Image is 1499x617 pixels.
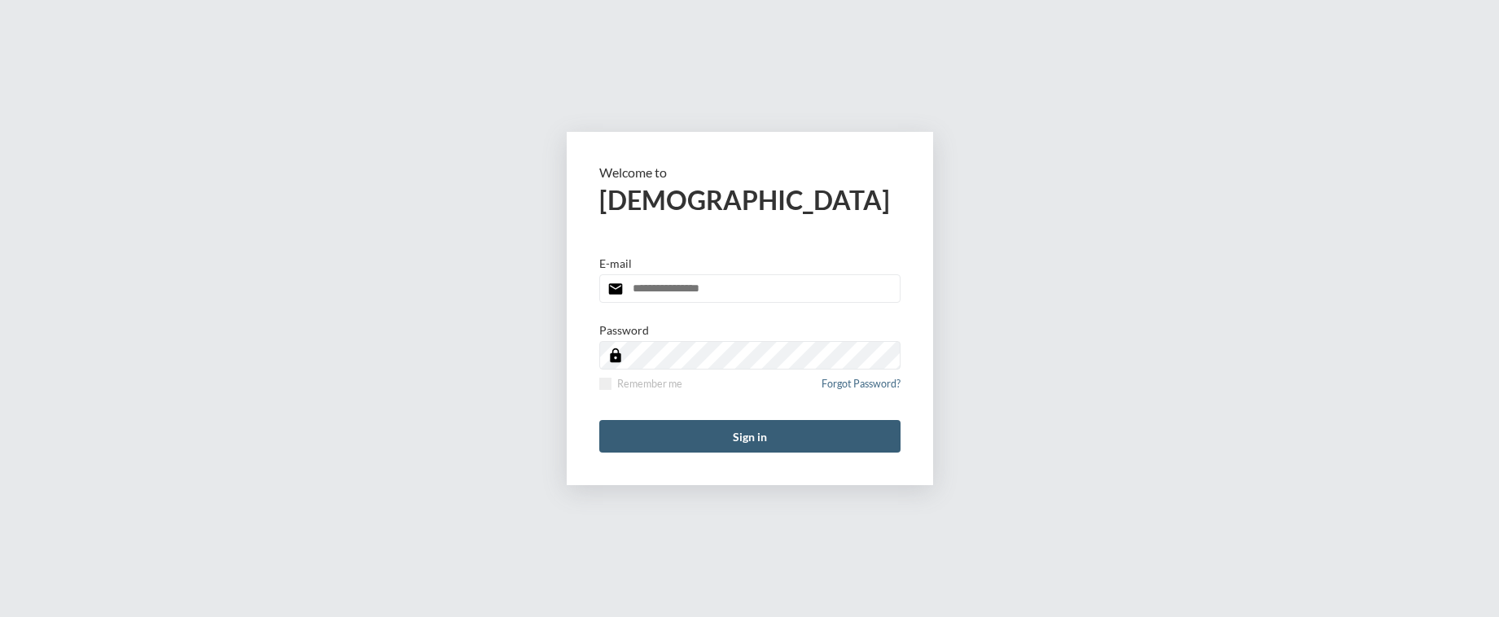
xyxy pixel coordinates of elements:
p: Password [599,323,649,337]
h2: [DEMOGRAPHIC_DATA] [599,184,901,216]
a: Forgot Password? [822,378,901,400]
label: Remember me [599,378,682,390]
button: Sign in [599,420,901,453]
p: E-mail [599,256,632,270]
p: Welcome to [599,164,901,180]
